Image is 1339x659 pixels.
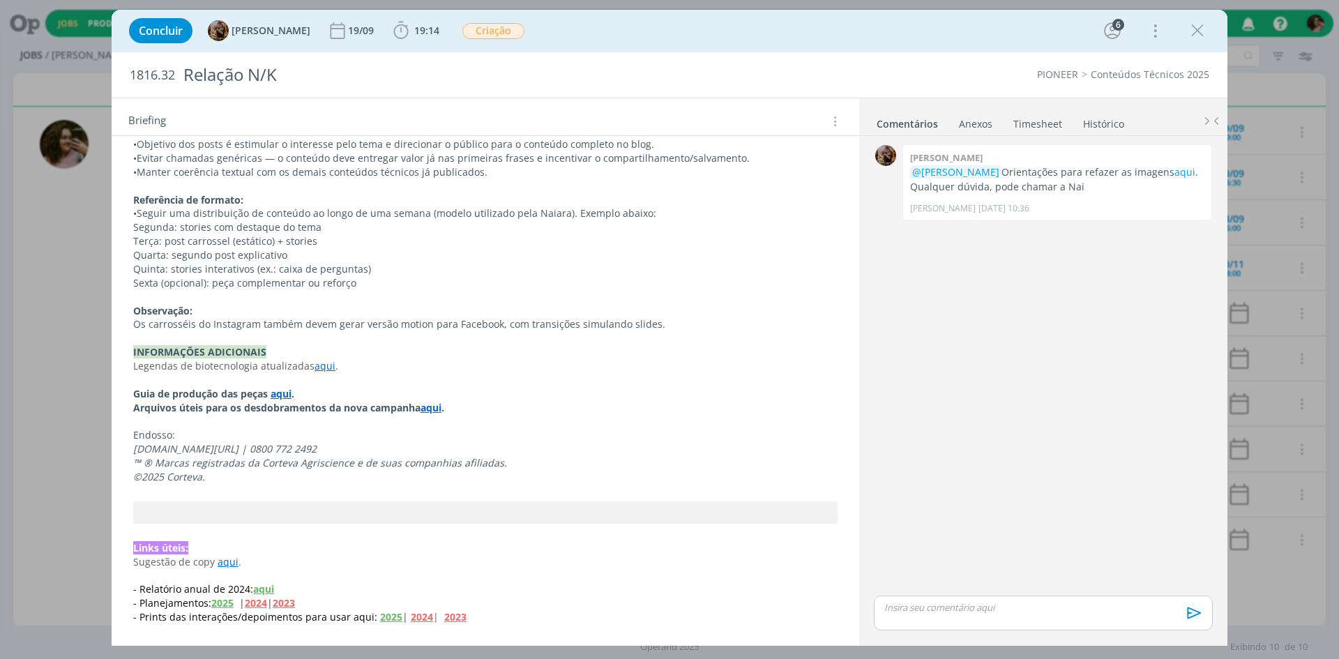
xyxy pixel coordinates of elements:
[211,596,234,609] a: 2025
[416,610,433,623] a: 024
[129,18,192,43] button: Concluir
[232,26,310,36] span: [PERSON_NAME]
[1112,19,1124,31] div: 6
[414,24,439,37] span: 19:14
[133,555,215,568] span: Sugestão de copy
[133,610,137,623] span: -
[112,10,1227,646] div: dialog
[133,304,192,317] strong: Observação:
[348,26,377,36] div: 19/09
[218,555,239,568] a: aqui
[133,345,266,358] strong: INFORMAÇÕES ADICIONAIS
[133,428,838,442] p: Endosso:
[133,137,137,151] span: •
[133,262,838,276] p: Quinta: stories interativos (ex.: caixa de perguntas)
[292,387,294,400] strong: .
[133,582,253,596] span: - Relatório anual de 2024:
[133,206,137,220] span: •
[1174,165,1195,179] a: aqui
[273,596,295,609] a: 2023
[133,206,838,220] p: Seguir uma distribuição de conteúdo ao longo de uma semana (modelo utilizado pela Naiara). Exempl...
[253,582,274,596] a: aqui
[239,555,241,568] span: .
[133,596,211,609] span: - Planejamentos:
[133,151,137,165] span: •
[133,456,507,469] em: ™ ® Marcas registradas da Corteva Agriscience e de suas companhias afiliadas.
[133,387,271,400] strong: Guia de produção das peças
[959,117,992,131] div: Anexos
[178,58,754,92] div: Relação N/K
[130,68,175,83] span: 1816.32
[133,137,838,151] p: Objetivo dos posts é estimular o interesse pelo tema e direcionar o público para o conteúdo compl...
[335,359,338,372] span: .
[245,596,267,609] a: 2024
[380,610,402,623] a: 2025
[910,151,983,164] b: [PERSON_NAME]
[875,145,896,166] img: A
[133,165,137,179] span: •
[433,610,439,623] span: |
[208,20,229,41] img: A
[441,401,444,414] strong: .
[910,165,1204,194] p: Orientações para refazer as imagens . Qualquer dúvida, pode chamar a Nai
[267,596,273,609] span: |
[462,23,524,39] span: Criação
[1101,20,1124,42] button: 6
[390,20,443,42] button: 19:14
[912,165,999,179] span: @[PERSON_NAME]
[133,165,838,179] p: Manter coerência textual com os demais conteúdos técnicos já publicados.
[1013,111,1063,131] a: Timesheet
[133,401,421,414] strong: Arquivos úteis para os desdobramentos da nova campanha
[402,610,408,623] span: |
[876,111,939,131] a: Comentários
[1037,68,1078,81] a: PIONEER
[133,151,838,165] p: Evitar chamadas genéricas — o conteúdo deve entregar valor já nas primeiras frases e incentivar o...
[239,596,245,609] span: |
[133,442,317,455] em: [DOMAIN_NAME][URL] | 0800 772 2492
[133,317,838,331] p: Os carrosséis do Instagram também devem gerar versão motion para Facebook, com transições simulan...
[133,220,838,234] p: Segunda: stories com destaque do tema
[139,25,183,36] span: Concluir
[444,610,467,623] a: 2023
[139,610,377,623] span: Prints das interações/depoimentos para usar aqui:
[133,470,205,483] em: ©2025 Corteva.
[315,359,335,372] a: aqui
[271,387,292,400] a: aqui
[133,359,315,372] span: Legendas de biotecnologia atualizadas
[910,202,976,215] p: [PERSON_NAME]
[133,248,838,262] p: Quarta: segundo post explicativo
[411,610,416,623] a: 2
[1091,68,1209,81] a: Conteúdos Técnicos 2025
[133,234,838,248] p: Terça: post carrossel (estático) + stories
[133,193,243,206] strong: Referência de formato:
[1082,111,1125,131] a: Histórico
[128,112,166,130] span: Briefing
[208,20,310,41] button: A[PERSON_NAME]
[978,202,1029,215] span: [DATE] 10:36
[133,541,188,554] strong: Links úteis:
[133,276,838,290] p: Sexta (opcional): peça complementar ou reforço
[462,22,525,40] button: Criação
[421,401,441,414] a: aqui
